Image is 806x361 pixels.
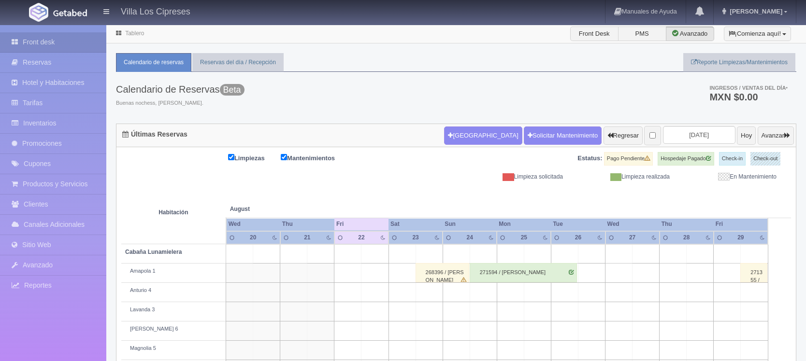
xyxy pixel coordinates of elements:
a: Tablero [125,30,144,37]
label: Check-in [719,152,746,166]
th: Thu [280,218,334,231]
div: Amapola 1 [125,267,222,275]
a: Reservas del día / Recepción [192,53,284,72]
th: Mon [497,218,551,231]
span: Beta [220,84,245,96]
div: Magnolia 5 [125,345,222,352]
button: Hoy [737,126,756,145]
label: Estatus: [577,154,602,163]
div: 27 [624,234,641,242]
span: Buenas nochess, [PERSON_NAME]. [116,99,245,107]
img: Getabed [53,9,87,16]
th: Tue [551,218,605,231]
label: Check-out [750,152,780,166]
a: Calendario de reservas [116,53,191,72]
div: [PERSON_NAME] 6 [125,325,222,333]
label: Mantenimientos [281,152,349,163]
span: August [230,205,331,213]
th: Fri [334,218,389,231]
th: Thu [660,218,714,231]
div: 25 [516,234,532,242]
th: Fri [714,218,768,231]
h4: Últimas Reservas [122,131,187,138]
a: Reporte Limpiezas/Mantenimientos [683,53,795,72]
label: Avanzado [666,27,714,41]
div: Lavanda 3 [125,306,222,314]
div: En Mantenimiento [677,173,784,181]
div: 29 [733,234,749,242]
button: ¡Comienza aquí! [724,27,791,41]
strong: Habitación [158,209,188,216]
h4: Villa Los Cipreses [121,5,190,17]
div: Limpieza solicitada [463,173,570,181]
div: 23 [407,234,424,242]
div: 21 [299,234,316,242]
span: [PERSON_NAME] [727,8,782,15]
label: Limpiezas [228,152,279,163]
div: 24 [461,234,478,242]
button: Avanzar [758,126,794,145]
button: Regresar [604,126,643,145]
div: 20 [245,234,261,242]
th: Wed [226,218,280,231]
div: 271355 / [PERSON_NAME] [740,263,767,282]
img: Getabed [29,3,48,22]
th: Sun [443,218,497,231]
label: Hospedaje Pagado [658,152,714,166]
div: 271594 / [PERSON_NAME] [470,263,577,282]
div: 22 [353,234,370,242]
label: PMS [618,27,666,41]
th: Wed [605,218,660,231]
div: 268396 / [PERSON_NAME] [416,263,469,282]
label: Front Desk [570,27,619,41]
button: [GEOGRAPHIC_DATA] [444,126,522,145]
input: Mantenimientos [281,154,287,160]
h3: Calendario de Reservas [116,84,245,95]
span: Ingresos / Ventas del día [709,85,788,91]
input: Limpiezas [228,154,234,160]
a: Solicitar Mantenimiento [524,126,602,145]
label: Pago Pendiente [604,152,653,166]
b: Cabaña Lunamielera [125,249,182,255]
div: 28 [678,234,695,242]
div: Limpieza realizada [570,173,677,181]
th: Sat [389,218,443,231]
div: 26 [570,234,586,242]
h3: MXN $0.00 [709,92,788,102]
div: Anturio 4 [125,287,222,294]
